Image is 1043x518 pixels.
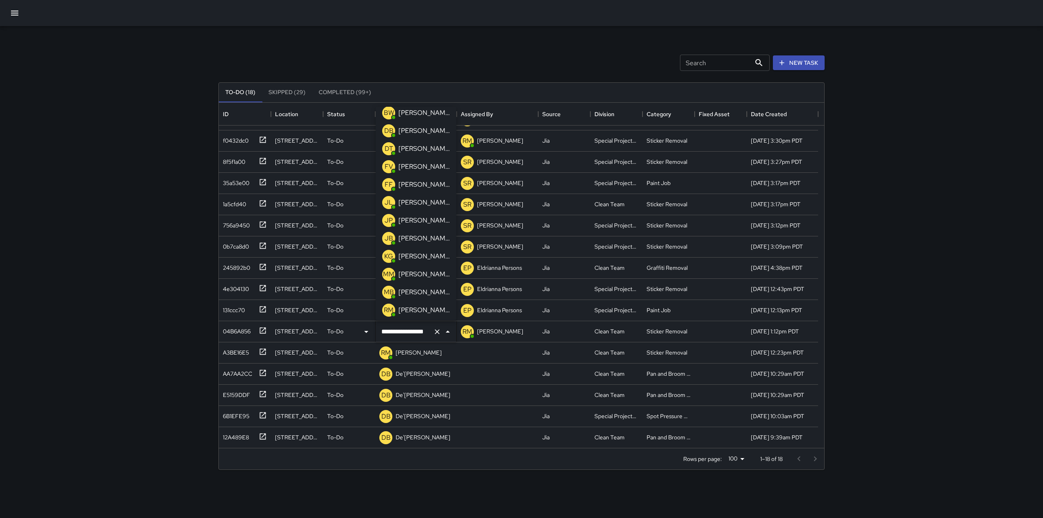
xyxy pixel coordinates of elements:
div: Status [327,103,345,126]
div: 7/22/2025, 10:03am PDT [751,412,804,420]
button: To-Do (18) [219,83,262,102]
div: 8/6/2025, 3:09pm PDT [751,242,803,251]
p: DB [381,433,391,443]
p: EP [463,284,471,294]
p: [PERSON_NAME] [398,180,450,190]
div: Sticker Removal [647,348,687,357]
div: Sticker Removal [647,158,687,166]
p: DB [381,390,391,400]
div: Location [275,103,298,126]
p: [PERSON_NAME] [398,108,450,118]
p: FV [385,162,393,172]
p: [PERSON_NAME] [398,144,450,154]
p: De'[PERSON_NAME] [396,391,450,399]
p: [PERSON_NAME] [398,162,450,172]
p: Eldrianna Persons [477,306,522,314]
p: To-Do [327,264,343,272]
p: To-Do [327,306,343,314]
div: Jia [542,327,550,335]
div: Special Projects Team [594,285,638,293]
div: Source [538,103,590,126]
p: [PERSON_NAME] [477,327,523,335]
div: Pan and Broom Block Faces [647,433,691,441]
p: DB [381,369,391,379]
div: 624 Sacramento Street [275,221,319,229]
div: Graffiti Removal [647,264,688,272]
p: [PERSON_NAME] [477,137,523,145]
div: Clean Team [594,264,625,272]
p: BW [384,108,394,118]
div: Category [647,103,671,126]
p: DT [385,144,393,154]
div: f0432dc0 [220,133,249,145]
p: De'[PERSON_NAME] [396,370,450,378]
div: Special Projects Team [594,412,638,420]
div: Location [271,103,323,126]
p: To-Do [327,370,343,378]
div: Assigned To [375,103,457,126]
p: [PERSON_NAME] [477,200,523,208]
p: JL [385,198,393,207]
div: Jia [542,391,550,399]
div: 7/30/2025, 1:12pm PDT [751,327,799,335]
p: To-Do [327,391,343,399]
p: SR [463,221,471,231]
p: [PERSON_NAME] [477,221,523,229]
button: Completed (99+) [312,83,378,102]
div: Jia [542,370,550,378]
p: To-Do [327,285,343,293]
div: Special Projects Team [594,306,638,314]
div: 7/22/2025, 10:29am PDT [751,370,804,378]
div: 245892b0 [220,260,250,272]
div: 8/4/2025, 12:13pm PDT [751,306,802,314]
p: De'[PERSON_NAME] [396,433,450,441]
div: 1a5cfd40 [220,197,246,208]
div: 265 Sacramento Street [275,285,319,293]
div: Jia [542,348,550,357]
div: 756a9450 [220,218,250,229]
div: Jia [542,306,550,314]
p: KG [384,251,393,261]
p: [PERSON_NAME] [477,242,523,251]
div: 12A489E8 [220,430,249,441]
div: 131ccc70 [220,303,245,314]
button: New Task [773,55,825,71]
p: [PERSON_NAME] [398,269,450,279]
p: SR [463,157,471,167]
div: 8/6/2025, 3:12pm PDT [751,221,801,229]
p: De'[PERSON_NAME] [396,412,450,420]
p: [PERSON_NAME] [477,179,523,187]
p: Rows per page: [683,455,722,463]
div: Jia [542,137,550,145]
div: Jia [542,242,550,251]
p: MM [383,269,394,279]
p: [PERSON_NAME] [398,287,450,297]
div: 611 Washington Street [275,200,319,208]
div: Sticker Removal [647,137,687,145]
div: Jia [542,158,550,166]
p: EP [463,263,471,273]
div: 4e304130 [220,282,249,293]
p: To-Do [327,179,343,187]
div: 101 Market Street [275,433,319,441]
div: 04B6A856 [220,324,251,335]
div: Sticker Removal [647,200,687,208]
p: [PERSON_NAME] [398,305,450,315]
p: 1–18 of 18 [760,455,783,463]
div: Jia [542,200,550,208]
div: 39 Sutter Street [275,412,319,420]
p: JB [385,234,393,243]
div: Jia [542,433,550,441]
div: 7/22/2025, 9:39am PDT [751,433,803,441]
p: To-Do [327,412,343,420]
div: 8/6/2025, 3:27pm PDT [751,158,802,166]
p: [PERSON_NAME] [477,158,523,166]
div: Jia [542,264,550,272]
div: 217 Montgomery Street [275,348,319,357]
div: Paint Job [647,306,671,314]
div: 651 Market Street [275,264,319,272]
div: Clean Team [594,370,625,378]
div: Sticker Removal [647,327,687,335]
div: 700 Montgomery Street [275,137,319,145]
div: Assigned By [457,103,538,126]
